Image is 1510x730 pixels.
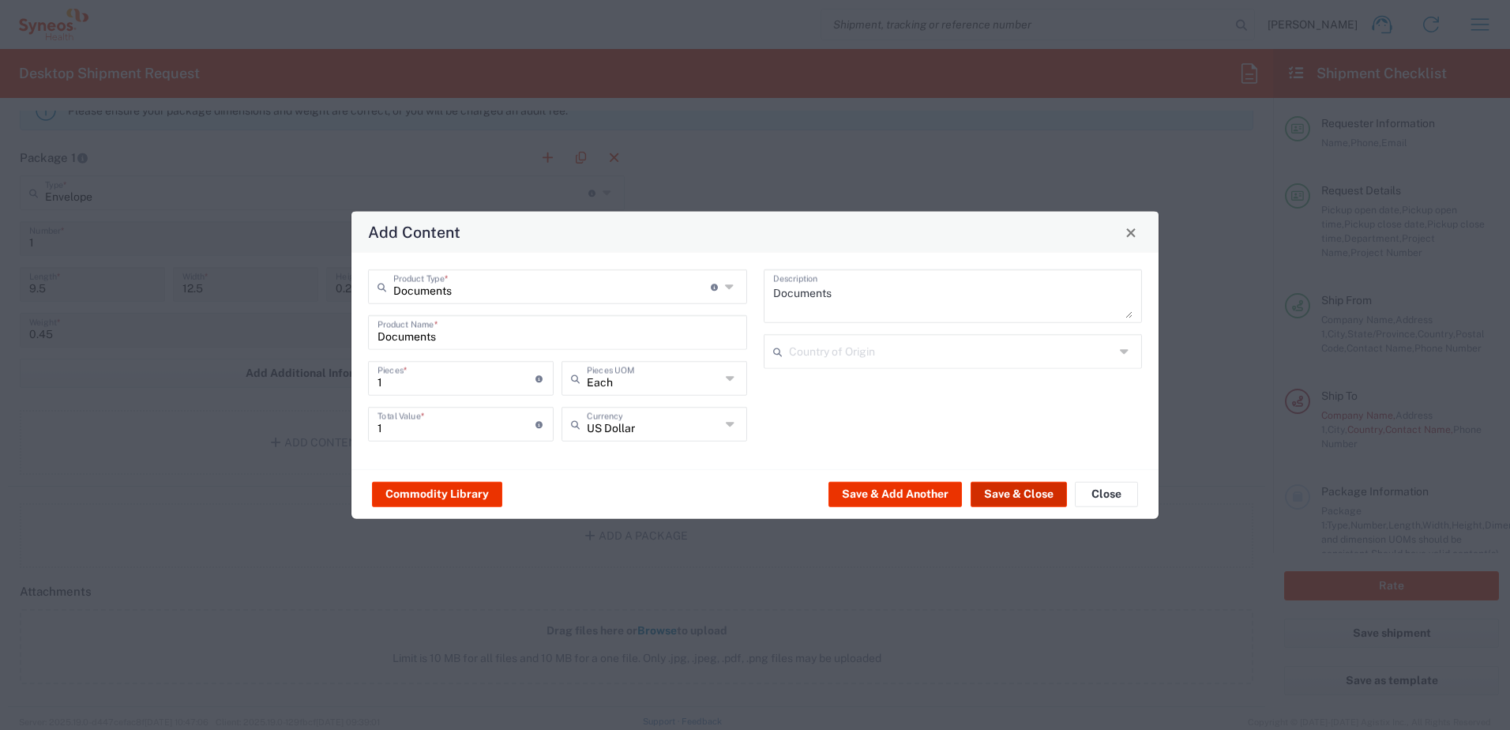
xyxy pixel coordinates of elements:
button: Close [1075,481,1138,506]
button: Save & Close [971,481,1067,506]
h4: Add Content [368,220,460,243]
button: Commodity Library [372,481,502,506]
button: Save & Add Another [828,481,962,506]
button: Close [1120,221,1142,243]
